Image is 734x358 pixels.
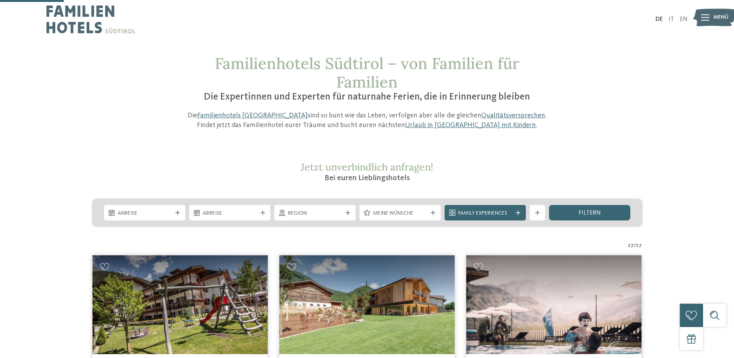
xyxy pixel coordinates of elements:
a: IT [669,16,674,22]
img: Familienhotels gesucht? Hier findet ihr die besten! [466,255,642,354]
span: Jetzt unverbindlich anfragen! [301,161,433,173]
a: Familienhotels [GEOGRAPHIC_DATA] [197,112,308,119]
p: Die sind so bunt wie das Leben, verfolgen aber alle die gleichen . Findet jetzt das Familienhotel... [183,111,551,130]
span: filtern [578,210,601,216]
span: 27 [636,242,642,250]
span: / [634,242,636,250]
span: Bei euren Lieblingshotels [325,174,410,182]
span: Region [288,210,342,217]
span: Familienhotels Südtirol – von Familien für Familien [215,53,519,92]
a: Urlaub in [GEOGRAPHIC_DATA] mit Kindern [405,122,536,129]
span: Anreise [118,210,172,217]
img: Familienhotels gesucht? Hier findet ihr die besten! [279,255,455,354]
span: Family Experiences [458,210,512,217]
a: DE [655,16,663,22]
span: 27 [628,242,634,250]
a: EN [680,16,688,22]
img: Familienhotels gesucht? Hier findet ihr die besten! [92,255,268,354]
span: Abreise [203,210,257,217]
span: Menü [713,14,729,21]
span: Meine Wünsche [373,210,427,217]
a: Qualitätsversprechen [481,112,545,119]
span: Die Expertinnen und Experten für naturnahe Ferien, die in Erinnerung bleiben [204,92,530,102]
